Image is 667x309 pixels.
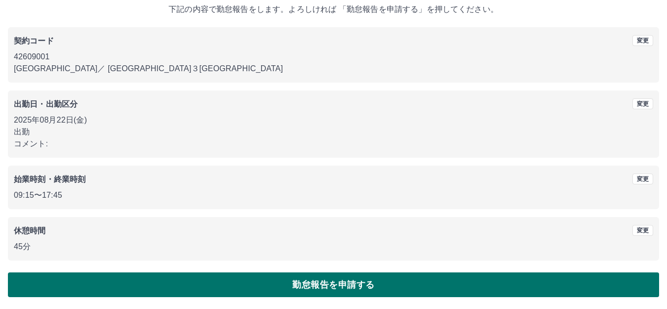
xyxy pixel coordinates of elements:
p: 出勤 [14,126,653,138]
b: 契約コード [14,37,54,45]
p: 下記の内容で勤怠報告をします。よろしければ 「勤怠報告を申請する」を押してください。 [8,3,659,15]
button: 変更 [632,35,653,46]
p: コメント: [14,138,653,150]
b: 出勤日・出勤区分 [14,100,78,108]
p: 2025年08月22日(金) [14,114,653,126]
p: [GEOGRAPHIC_DATA] ／ [GEOGRAPHIC_DATA]３[GEOGRAPHIC_DATA] [14,63,653,75]
p: 45分 [14,241,653,253]
button: 変更 [632,98,653,109]
p: 42609001 [14,51,653,63]
button: 変更 [632,225,653,236]
button: 勤怠報告を申請する [8,272,659,297]
p: 09:15 〜 17:45 [14,189,653,201]
button: 変更 [632,174,653,184]
b: 休憩時間 [14,226,46,235]
b: 始業時刻・終業時刻 [14,175,86,183]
